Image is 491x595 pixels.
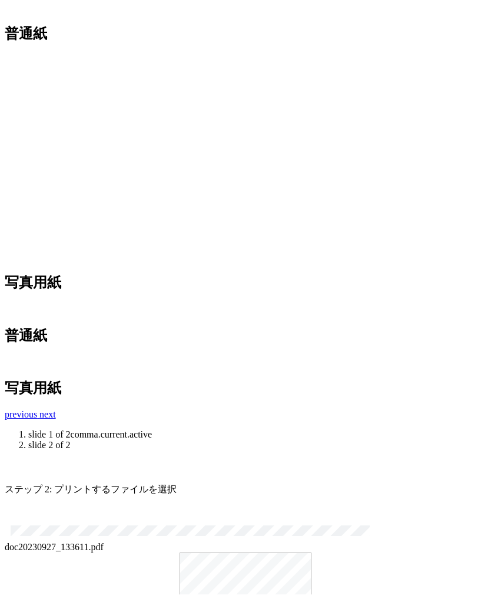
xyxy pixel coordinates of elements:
[28,430,152,440] span: slide 1 of 2
[39,410,56,420] a: next
[5,379,486,398] h2: 写真用紙
[5,274,486,292] h2: 写真用紙
[5,25,486,44] h2: 普通紙
[28,441,71,451] span: slide 2 of 2
[71,430,152,440] span: comma.current.active
[5,410,37,420] span: previous
[5,485,177,495] span: ステップ 2: プリントするファイルを選択
[5,410,39,420] a: previous
[5,543,104,553] tip-tip: doc20230927_133611.pdf
[5,327,486,346] h2: 普通紙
